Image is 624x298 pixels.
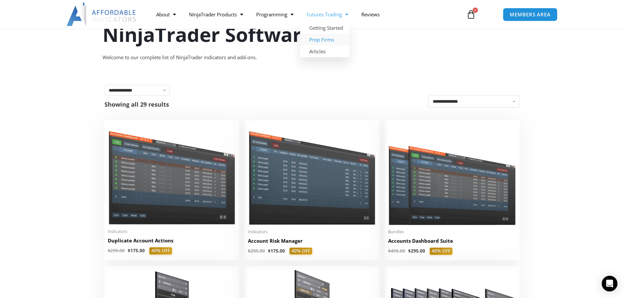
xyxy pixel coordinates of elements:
[128,248,145,254] bdi: 175.00
[150,7,459,22] nav: Menu
[388,123,516,225] img: Accounts Dashboard Suite
[248,229,376,235] span: Indicators
[108,248,125,254] bdi: 295.00
[388,237,516,248] a: Accounts Dashboard Suite
[300,7,355,22] a: Futures Trading
[503,8,558,21] a: MEMBERS AREA
[408,248,411,254] span: $
[108,123,236,225] img: Duplicate Account Actions
[66,3,137,26] img: LogoAI | Affordable Indicators – NinjaTrader
[300,22,350,57] ul: Futures Trading
[388,237,516,244] h2: Accounts Dashboard Suite
[248,248,265,254] bdi: 295.00
[388,229,516,235] span: Bundles
[268,248,285,254] bdi: 175.00
[510,12,551,17] span: MEMBERS AREA
[602,276,617,291] div: Open Intercom Messenger
[103,53,522,62] div: Welcome to our complete list of NinjaTrader indicators and add-ons.
[108,229,236,234] span: Indicators
[473,8,478,13] span: 0
[248,123,376,225] img: Account Risk Manager
[108,248,110,254] span: $
[150,7,182,22] a: About
[268,248,271,254] span: $
[388,248,391,254] span: $
[290,248,312,255] span: 40% OFF
[430,248,452,255] span: 40% OFF
[250,7,300,22] a: Programming
[149,247,172,254] span: 40% OFF
[300,34,350,45] a: Prop Firms
[355,7,386,22] a: Reviews
[103,21,522,48] h1: NinjaTrader Software
[128,248,130,254] span: $
[457,5,485,24] a: 0
[248,237,376,248] a: Account Risk Manager
[104,101,169,107] p: Showing all 29 results
[108,237,236,247] a: Duplicate Account Actions
[248,248,251,254] span: $
[108,237,236,244] h2: Duplicate Account Actions
[388,248,405,254] bdi: 495.00
[300,22,350,34] a: Getting Started
[248,237,376,244] h2: Account Risk Manager
[428,96,520,108] select: Shop order
[182,7,250,22] a: NinjaTrader Products
[300,45,350,57] a: Articles
[408,248,425,254] bdi: 295.00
